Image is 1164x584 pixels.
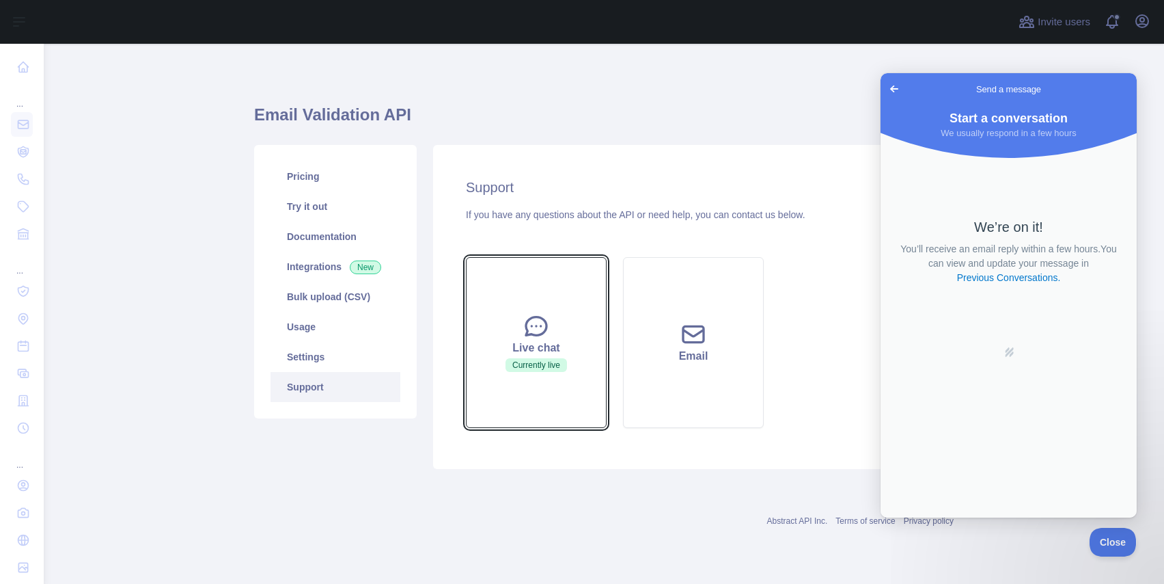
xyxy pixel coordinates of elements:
[350,261,381,274] span: New
[1090,528,1137,557] iframe: Help Scout Beacon - Close
[767,516,828,526] a: Abstract API Inc.
[466,178,921,197] h2: Support
[505,358,567,372] span: Currently live
[60,55,195,65] span: We usually respond in a few hours
[466,257,607,428] button: Live chatCurrently live
[18,146,238,162] div: We’re on it!
[623,257,764,428] button: Email
[271,252,400,282] a: Integrations New
[271,342,400,372] a: Settings
[640,348,747,364] div: Email
[1016,11,1093,33] button: Invite users
[483,340,590,356] div: Live chat
[1038,14,1090,30] span: Invite users
[271,222,400,252] a: Documentation
[5,8,22,24] span: Go back
[69,38,187,52] span: Start a conversation
[254,104,954,137] h1: Email Validation API
[11,82,33,109] div: ...
[271,312,400,342] a: Usage
[123,274,134,284] a: Powered by Help Scout
[20,170,236,210] span: You’ll receive an email reply within a few hours. You can view and update your message in
[271,282,400,312] a: Bulk upload (CSV)
[271,191,400,222] a: Try it out
[881,73,1137,518] iframe: Help Scout Beacon - Live Chat, Contact Form, and Knowledge Base
[11,443,33,470] div: ...
[11,249,33,276] div: ...
[835,516,895,526] a: Terms of service
[271,161,400,191] a: Pricing
[96,10,161,23] span: Send a message
[271,372,400,402] a: Support
[466,208,921,222] div: If you have any questions about the API or need help, you can contact us below.
[75,198,182,212] a: Previous Conversations.
[904,516,954,526] a: Privacy policy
